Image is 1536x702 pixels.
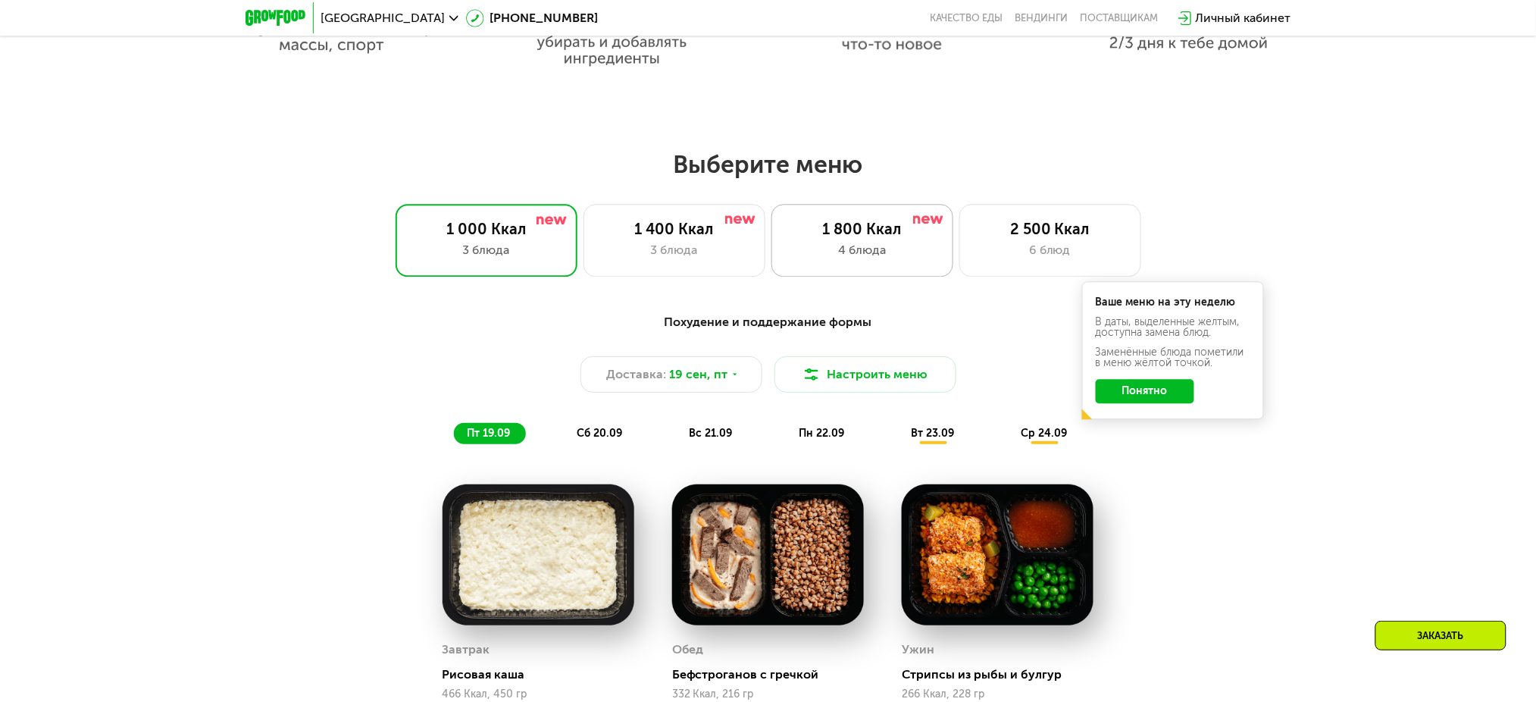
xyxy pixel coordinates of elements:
div: 4 блюда [787,241,937,259]
div: Личный кабинет [1196,9,1291,27]
span: Доставка: [606,365,666,384]
div: Завтрак [443,638,490,661]
div: Похудение и поддержание формы [320,313,1217,332]
div: Ваше меню на эту неделю [1096,297,1250,308]
h2: Выберите меню [48,149,1488,180]
div: поставщикам [1081,12,1159,24]
span: вс 21.09 [690,427,733,440]
div: 266 Ккал, 228 гр [902,688,1093,700]
div: Рисовая каша [443,667,646,682]
div: 1 000 Ккал [411,220,562,238]
div: 1 800 Ккал [787,220,937,238]
a: Вендинги [1015,12,1068,24]
div: 2 500 Ккал [975,220,1125,238]
span: пт 19.09 [468,427,511,440]
button: Понятно [1096,379,1194,403]
span: сб 20.09 [577,427,623,440]
button: Настроить меню [774,356,956,393]
div: 3 блюда [599,241,749,259]
div: Стрипсы из рыбы и булгур [902,667,1106,682]
div: 1 400 Ккал [599,220,749,238]
span: [GEOGRAPHIC_DATA] [321,12,446,24]
div: 332 Ккал, 216 гр [672,688,864,700]
div: Ужин [902,638,934,661]
a: [PHONE_NUMBER] [466,9,599,27]
div: Заменённые блюда пометили в меню жёлтой точкой. [1096,347,1250,368]
span: пн 22.09 [799,427,845,440]
div: Заказать [1375,621,1506,650]
span: 19 сен, пт [669,365,727,384]
div: 466 Ккал, 450 гр [443,688,634,700]
div: В даты, выделенные желтым, доступна замена блюд. [1096,317,1250,338]
a: Качество еды [931,12,1003,24]
div: 6 блюд [975,241,1125,259]
span: вт 23.09 [912,427,955,440]
div: Обед [672,638,704,661]
div: 3 блюда [411,241,562,259]
div: Бефстроганов с гречкой [672,667,876,682]
span: ср 24.09 [1021,427,1068,440]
